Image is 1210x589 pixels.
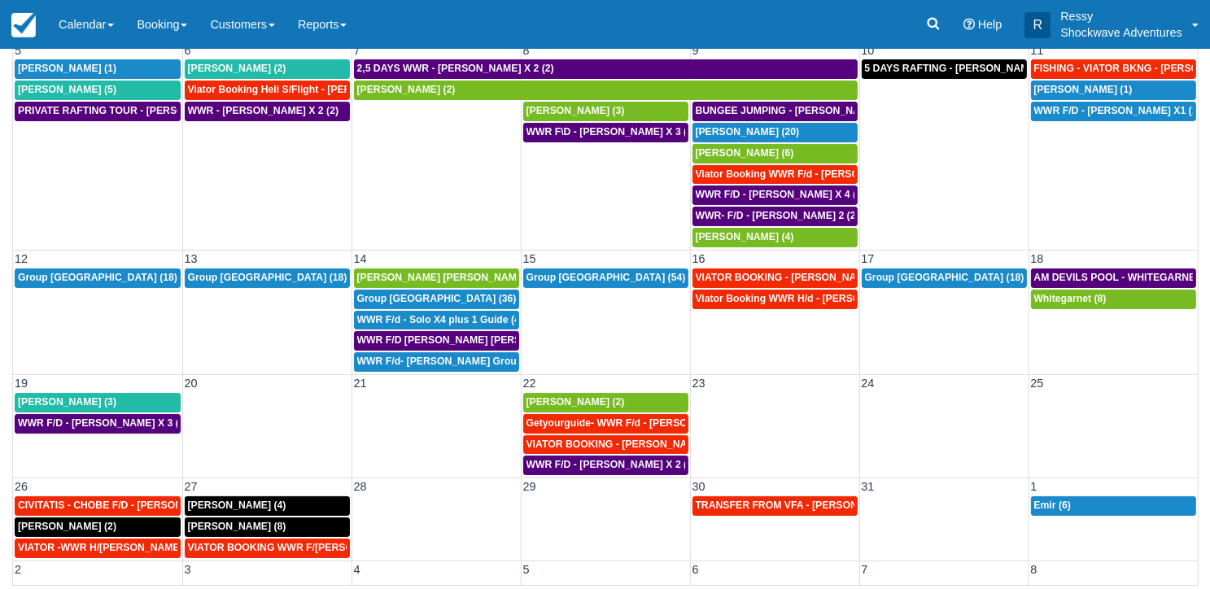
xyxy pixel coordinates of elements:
span: 2,5 DAYS WWR - [PERSON_NAME] X 2 (2) [357,63,554,74]
span: WWR F/D - [PERSON_NAME] X 3 (3) [18,417,188,429]
span: 28 [352,480,369,493]
span: [PERSON_NAME] (20) [696,126,800,137]
a: VIATOR -WWR H/[PERSON_NAME] 2 (2) [15,539,181,558]
a: [PERSON_NAME] (1) [15,59,181,79]
span: WWR F/D - [PERSON_NAME] X 4 (4) [696,189,866,200]
span: 22 [522,377,538,390]
span: [PERSON_NAME] (1) [18,63,116,74]
a: Viator Booking Heli S/Flight - [PERSON_NAME] X 1 (1) [185,81,350,100]
a: [PERSON_NAME] [PERSON_NAME] (2) [354,268,519,288]
span: Group [GEOGRAPHIC_DATA] (36) [357,293,517,304]
a: Whitegarnet (8) [1031,290,1197,309]
span: [PERSON_NAME] (2) [188,63,286,74]
span: 10 [860,44,876,57]
a: 2,5 DAYS WWR - [PERSON_NAME] X 2 (2) [354,59,858,79]
span: [PERSON_NAME] (3) [526,105,625,116]
span: 20 [183,377,199,390]
a: [PERSON_NAME] (8) [185,517,350,537]
span: Group [GEOGRAPHIC_DATA] (18) [18,272,177,283]
span: [PERSON_NAME] (8) [188,521,286,532]
a: Group [GEOGRAPHIC_DATA] (54) [523,268,688,288]
span: [PERSON_NAME] (5) [18,84,116,95]
span: 1 [1029,480,1039,493]
span: 5 [522,563,531,576]
a: WWR- F/D - [PERSON_NAME] 2 (2) [692,207,858,226]
a: 5 DAYS RAFTING - [PERSON_NAME] X 2 (4) [862,59,1027,79]
span: 13 [183,252,199,265]
span: 26 [13,480,29,493]
a: WWR F/D - [PERSON_NAME] X 4 (4) [692,185,858,205]
span: 27 [183,480,199,493]
a: Emir (6) [1031,496,1197,516]
span: Group [GEOGRAPHIC_DATA] (18) [188,272,347,283]
span: VIATOR BOOKING - [PERSON_NAME] X2 (2) [526,438,736,450]
a: WWR F\D - [PERSON_NAME] X 3 (3) [523,123,688,142]
span: Viator Booking Heli S/Flight - [PERSON_NAME] X 1 (1) [188,84,444,95]
span: 11 [1029,44,1046,57]
span: Getyourguide- WWR F/d - [PERSON_NAME] 2 (2) [526,417,757,429]
span: VIATOR BOOKING WWR F/[PERSON_NAME] X1 (1) [188,542,429,553]
span: 7 [860,563,870,576]
span: 23 [691,377,707,390]
a: PRIVATE RAFTING TOUR - [PERSON_NAME] X 5 (5) [15,102,181,121]
span: 30 [691,480,707,493]
span: 7 [352,44,362,57]
span: 19 [13,377,29,390]
a: Group [GEOGRAPHIC_DATA] (18) [862,268,1027,288]
span: 5 [13,44,23,57]
a: WWR F/D - [PERSON_NAME] X 2 (2) [523,456,688,475]
i: Help [963,19,975,30]
span: 14 [352,252,369,265]
a: [PERSON_NAME] (4) [185,496,350,516]
span: WWR F/d- [PERSON_NAME] Group X 30 (30) [357,356,567,367]
p: Ressy [1060,8,1182,24]
a: WWR - [PERSON_NAME] X 2 (2) [185,102,350,121]
a: [PERSON_NAME] (3) [15,393,181,412]
span: PRIVATE RAFTING TOUR - [PERSON_NAME] X 5 (5) [18,105,262,116]
a: [PERSON_NAME] (4) [692,228,858,247]
a: WWR F/d- [PERSON_NAME] Group X 30 (30) [354,352,519,372]
a: [PERSON_NAME] (2) [523,393,688,412]
a: Viator Booking WWR H/d - [PERSON_NAME] X 4 (4) [692,290,858,309]
a: WWR F/D - [PERSON_NAME] X1 (1) [1031,102,1197,121]
a: [PERSON_NAME] (3) [523,102,688,121]
p: Shockwave Adventures [1060,24,1182,41]
span: WWR F/d - Solo X4 plus 1 Guide (4) [357,314,524,325]
span: Whitegarnet (8) [1034,293,1107,304]
span: WWR- F/D - [PERSON_NAME] 2 (2) [696,210,859,221]
a: Group [GEOGRAPHIC_DATA] (18) [15,268,181,288]
span: Emir (6) [1034,500,1072,511]
span: 24 [860,377,876,390]
span: 15 [522,252,538,265]
span: Group [GEOGRAPHIC_DATA] (54) [526,272,686,283]
a: WWR F/D - [PERSON_NAME] X 3 (3) [15,414,181,434]
span: WWR F/D [PERSON_NAME] [PERSON_NAME] GROVVE X2 (1) [357,334,650,346]
a: FISHING - VIATOR BKNG - [PERSON_NAME] 2 (2) [1031,59,1197,79]
a: [PERSON_NAME] (2) [15,517,181,537]
span: WWR F\D - [PERSON_NAME] X 3 (3) [526,126,697,137]
a: BUNGEE JUMPING - [PERSON_NAME] 2 (2) [692,102,858,121]
img: checkfront-main-nav-mini-logo.png [11,13,36,37]
span: 31 [860,480,876,493]
a: [PERSON_NAME] (6) [692,144,858,164]
span: 8 [522,44,531,57]
span: VIATOR -WWR H/[PERSON_NAME] 2 (2) [18,542,206,553]
span: TRANSFER FROM VFA - [PERSON_NAME] X 7 adults + 2 adults (9) [696,500,1010,511]
span: 6 [691,563,701,576]
span: WWR F/D - [PERSON_NAME] X1 (1) [1034,105,1201,116]
span: 8 [1029,563,1039,576]
span: [PERSON_NAME] (3) [18,396,116,408]
span: 2 [13,563,23,576]
span: 16 [691,252,707,265]
span: 21 [352,377,369,390]
span: 6 [183,44,193,57]
span: [PERSON_NAME] (2) [526,396,625,408]
span: [PERSON_NAME] (2) [357,84,456,95]
span: [PERSON_NAME] (2) [18,521,116,532]
a: Viator Booking WWR F/d - [PERSON_NAME] [PERSON_NAME] X2 (2) [692,165,858,185]
a: VIATOR BOOKING - [PERSON_NAME] X2 (2) [523,435,688,455]
span: 5 DAYS RAFTING - [PERSON_NAME] X 2 (4) [865,63,1072,74]
span: 12 [13,252,29,265]
span: WWR - [PERSON_NAME] X 2 (2) [188,105,339,116]
span: WWR F/D - [PERSON_NAME] X 2 (2) [526,459,697,470]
